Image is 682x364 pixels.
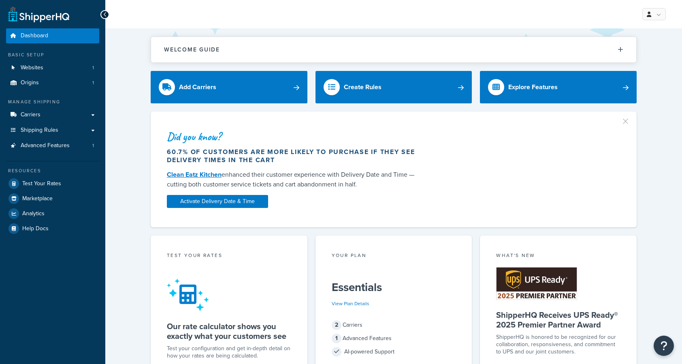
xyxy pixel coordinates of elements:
[92,79,94,86] span: 1
[6,167,99,174] div: Resources
[21,64,43,71] span: Websites
[496,252,620,261] div: What's New
[167,345,291,360] div: Test your configuration and get in-depth detail on how your rates are being calculated.
[6,75,99,90] a: Origins1
[22,195,53,202] span: Marketplace
[332,333,456,344] div: Advanced Features
[332,281,456,294] h5: Essentials
[167,131,423,142] div: Did you know?
[6,206,99,221] a: Analytics
[22,180,61,187] span: Test Your Rates
[496,334,620,355] p: ShipperHQ is honored to be recognized for our collaboration, responsiveness, and commitment to UP...
[179,81,216,93] div: Add Carriers
[21,142,70,149] span: Advanced Features
[22,225,49,232] span: Help Docs
[6,60,99,75] a: Websites1
[151,71,307,103] a: Add Carriers
[21,32,48,39] span: Dashboard
[21,79,39,86] span: Origins
[6,176,99,191] a: Test Your Rates
[332,346,456,358] div: AI-powered Support
[332,319,456,331] div: Carriers
[315,71,472,103] a: Create Rules
[22,210,45,217] span: Analytics
[332,334,341,343] span: 1
[92,142,94,149] span: 1
[332,300,369,307] a: View Plan Details
[21,111,40,118] span: Carriers
[480,71,637,103] a: Explore Features
[6,98,99,105] div: Manage Shipping
[164,47,220,53] h2: Welcome Guide
[167,170,423,189] div: enhanced their customer experience with Delivery Date and Time — cutting both customer service ti...
[6,191,99,206] a: Marketplace
[6,138,99,153] a: Advanced Features1
[92,64,94,71] span: 1
[6,138,99,153] li: Advanced Features
[344,81,381,93] div: Create Rules
[6,60,99,75] li: Websites
[332,320,341,330] span: 2
[654,336,674,356] button: Open Resource Center
[151,37,636,62] button: Welcome Guide
[167,252,291,261] div: Test your rates
[21,127,58,134] span: Shipping Rules
[508,81,558,93] div: Explore Features
[167,170,222,179] a: Clean Eatz Kitchen
[6,51,99,58] div: Basic Setup
[332,252,456,261] div: Your Plan
[6,75,99,90] li: Origins
[6,28,99,43] a: Dashboard
[167,148,423,164] div: 60.7% of customers are more likely to purchase if they see delivery times in the cart
[6,123,99,138] a: Shipping Rules
[496,310,620,330] h5: ShipperHQ Receives UPS Ready® 2025 Premier Partner Award
[6,221,99,236] a: Help Docs
[167,195,268,208] a: Activate Delivery Date & Time
[167,321,291,341] h5: Our rate calculator shows you exactly what your customers see
[6,107,99,122] a: Carriers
